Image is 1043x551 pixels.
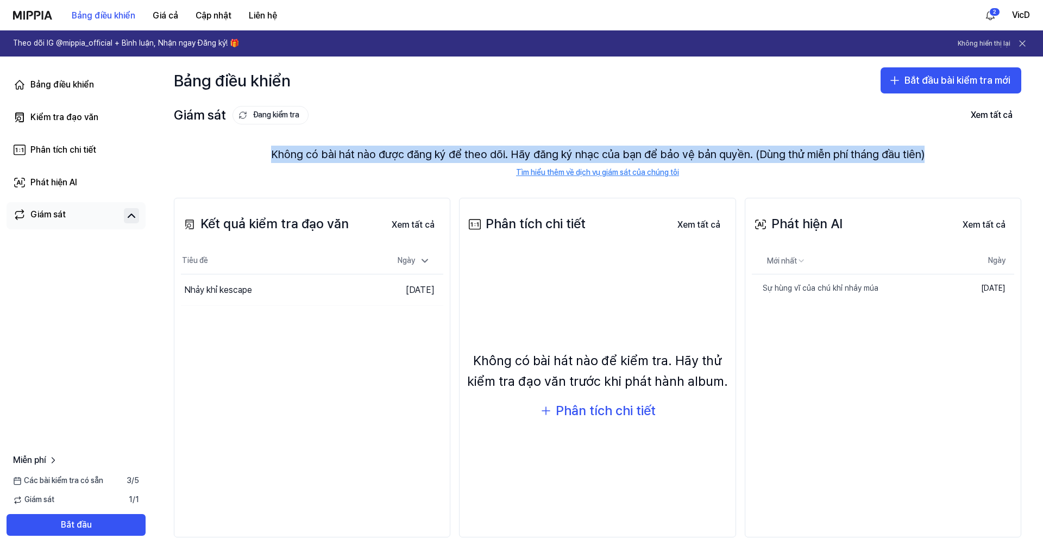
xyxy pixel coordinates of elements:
[752,274,951,303] a: Sự hùng vĩ của chú khỉ nhảy múa
[61,519,92,530] font: Bắt đầu
[30,145,96,155] font: Phân tích chi tiết
[127,476,131,485] font: 3
[398,256,415,265] font: Ngày
[174,107,226,123] font: Giám sát
[254,110,299,119] font: Đang kiểm tra
[981,284,1006,293] font: [DATE]
[982,7,999,24] button: 알림2
[24,495,54,504] font: Giám sát
[7,72,146,98] a: Bảng điều khiển
[135,495,139,504] font: 1
[129,495,133,504] font: 1
[904,74,1010,86] font: Bắt đầu bài kiểm tra mới
[669,214,729,236] button: Xem tất cả
[1012,9,1030,22] button: VicD
[392,220,435,230] font: Xem tất cả
[988,256,1006,265] font: Ngày
[133,495,135,504] font: /
[486,216,586,231] font: Phân tích chi tiết
[539,400,656,421] button: Phân tích chi tiết
[13,454,59,467] a: Miễn phí
[30,177,77,187] font: Phát hiện AI
[406,285,435,295] font: [DATE]
[958,39,1010,48] button: Không hiển thị lại
[13,208,120,223] a: Giám sát
[24,476,103,485] font: Các bài kiểm tra có sẵn
[134,476,139,485] font: 5
[30,79,94,90] font: Bảng điều khiển
[13,11,52,20] img: biểu trưng
[881,67,1021,93] button: Bắt đầu bài kiểm tra mới
[174,71,291,90] font: Bảng điều khiển
[196,10,231,21] font: Cập nhật
[13,455,46,465] font: Miễn phí
[182,256,208,265] font: Tiêu đề
[13,39,239,47] font: Theo dõi IG @mippia_official + Bình luận, Nhận ngay Đăng ký! 🎁
[240,5,286,27] button: Liên hệ
[677,220,720,230] font: Xem tất cả
[467,353,728,389] font: Không có bài hát nào để kiểm tra. Hãy thử kiểm tra đạo văn trước khi phát hành album.
[962,104,1021,126] button: Xem tất cả
[30,112,98,122] font: Kiểm tra đạo văn
[184,285,252,295] font: Nhảy khỉ kescape
[63,5,144,27] button: Bảng điều khiển
[271,148,925,161] font: Không có bài hát nào được đăng ký để theo dõi. Hãy đăng ký nhạc của bạn để bảo vệ bản quyền. (Dùn...
[556,403,656,418] font: Phân tích chi tiết
[984,9,997,22] img: 알림
[383,214,443,236] button: Xem tất cả
[7,514,146,536] button: Bắt đầu
[187,5,240,27] button: Cập nhật
[187,1,240,30] a: Cập nhật
[971,110,1013,120] font: Xem tất cả
[516,168,679,177] font: Tìm hiểu thêm về dịch vụ giám sát của chúng tôi
[249,10,277,21] font: Liên hệ
[954,214,1014,236] button: Xem tất cả
[771,216,843,231] font: Phát hiện AI
[200,216,349,231] font: Kết quả kiểm tra đạo văn
[669,213,729,236] a: Xem tất cả
[30,209,66,220] font: Giám sát
[763,284,878,292] font: Sự hùng vĩ của chú khỉ nhảy múa
[954,213,1014,236] a: Xem tất cả
[383,213,443,236] a: Xem tất cả
[144,5,187,27] button: Giá cả
[153,10,178,21] font: Giá cả
[7,170,146,196] a: Phát hiện AI
[963,220,1006,230] font: Xem tất cả
[131,476,134,485] font: /
[958,40,1010,47] font: Không hiển thị lại
[233,106,309,124] button: Đang kiểm tra
[1012,10,1030,20] font: VicD
[993,9,996,15] font: 2
[516,167,679,178] a: Tìm hiểu thêm về dịch vụ giám sát của chúng tôi
[72,10,135,21] font: Bảng điều khiển
[7,137,146,163] a: Phân tích chi tiết
[7,104,146,130] a: Kiểm tra đạo văn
